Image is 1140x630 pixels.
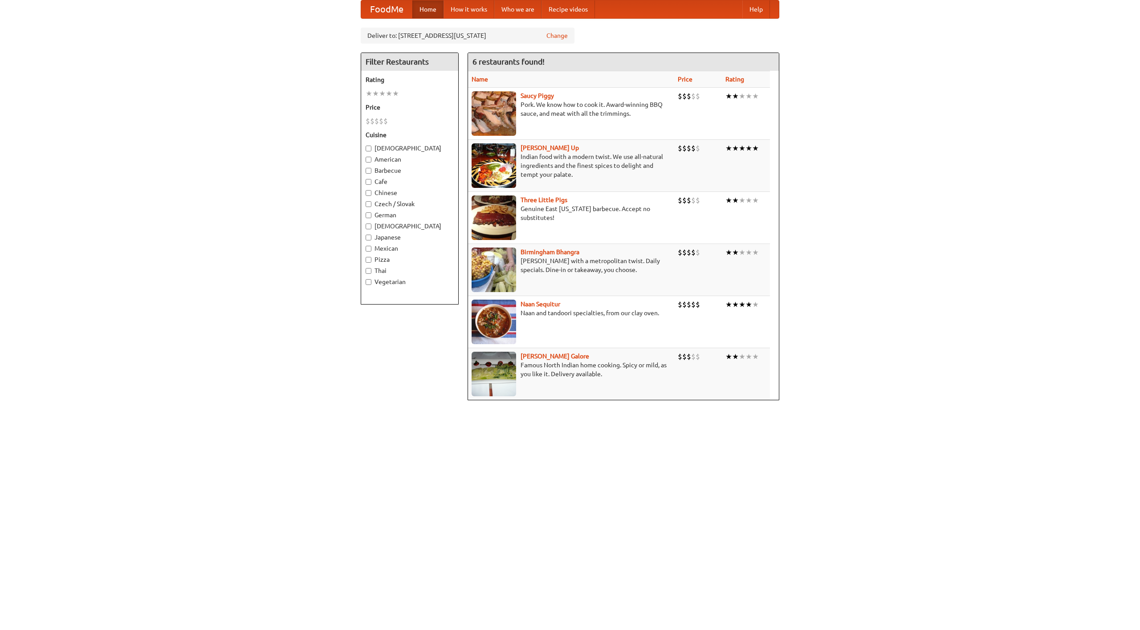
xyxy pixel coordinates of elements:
[546,31,568,40] a: Change
[521,92,554,99] b: Saucy Piggy
[521,248,579,256] b: Birmingham Bhangra
[366,266,454,275] label: Thai
[366,103,454,112] h5: Price
[412,0,444,18] a: Home
[472,361,671,378] p: Famous North Indian home cooking. Spicy or mild, as you like it. Delivery available.
[361,0,412,18] a: FoodMe
[375,116,379,126] li: $
[444,0,494,18] a: How it works
[521,353,589,360] a: [PERSON_NAME] Galore
[472,309,671,317] p: Naan and tandoori specialties, from our clay oven.
[386,89,392,98] li: ★
[366,235,371,240] input: Japanese
[691,352,696,362] li: $
[366,201,371,207] input: Czech / Slovak
[366,157,371,163] input: American
[752,91,759,101] li: ★
[472,57,545,66] ng-pluralize: 6 restaurants found!
[366,211,454,219] label: German
[366,116,370,126] li: $
[732,91,739,101] li: ★
[682,352,687,362] li: $
[366,190,371,196] input: Chinese
[691,143,696,153] li: $
[472,248,516,292] img: bhangra.jpg
[696,143,700,153] li: $
[366,277,454,286] label: Vegetarian
[739,143,745,153] li: ★
[725,300,732,309] li: ★
[392,89,399,98] li: ★
[678,91,682,101] li: $
[366,168,371,174] input: Barbecue
[678,76,692,83] a: Price
[366,279,371,285] input: Vegetarian
[372,89,379,98] li: ★
[752,195,759,205] li: ★
[678,143,682,153] li: $
[725,248,732,257] li: ★
[366,212,371,218] input: German
[725,195,732,205] li: ★
[366,89,372,98] li: ★
[370,116,375,126] li: $
[366,146,371,151] input: [DEMOGRAPHIC_DATA]
[366,199,454,208] label: Czech / Slovak
[732,248,739,257] li: ★
[472,195,516,240] img: littlepigs.jpg
[739,300,745,309] li: ★
[725,76,744,83] a: Rating
[472,100,671,118] p: Pork. We know how to cook it. Award-winning BBQ sauce, and meat with all the trimmings.
[739,195,745,205] li: ★
[366,144,454,153] label: [DEMOGRAPHIC_DATA]
[739,352,745,362] li: ★
[745,91,752,101] li: ★
[366,233,454,242] label: Japanese
[366,166,454,175] label: Barbecue
[682,248,687,257] li: $
[366,130,454,139] h5: Cuisine
[691,91,696,101] li: $
[687,248,691,257] li: $
[521,301,560,308] a: Naan Sequitur
[725,143,732,153] li: ★
[541,0,595,18] a: Recipe videos
[366,188,454,197] label: Chinese
[745,143,752,153] li: ★
[366,75,454,84] h5: Rating
[472,76,488,83] a: Name
[752,248,759,257] li: ★
[687,143,691,153] li: $
[366,224,371,229] input: [DEMOGRAPHIC_DATA]
[472,204,671,222] p: Genuine East [US_STATE] barbecue. Accept no substitutes!
[366,179,371,185] input: Cafe
[521,144,579,151] a: [PERSON_NAME] Up
[472,352,516,396] img: currygalore.jpg
[732,300,739,309] li: ★
[696,300,700,309] li: $
[361,53,458,71] h4: Filter Restaurants
[379,89,386,98] li: ★
[494,0,541,18] a: Who we are
[739,248,745,257] li: ★
[678,195,682,205] li: $
[745,352,752,362] li: ★
[732,352,739,362] li: ★
[687,91,691,101] li: $
[696,352,700,362] li: $
[745,248,752,257] li: ★
[361,28,574,44] div: Deliver to: [STREET_ADDRESS][US_STATE]
[745,195,752,205] li: ★
[366,268,371,274] input: Thai
[366,255,454,264] label: Pizza
[678,248,682,257] li: $
[521,196,567,203] a: Three Little Pigs
[472,91,516,136] img: saucy.jpg
[366,177,454,186] label: Cafe
[745,300,752,309] li: ★
[687,352,691,362] li: $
